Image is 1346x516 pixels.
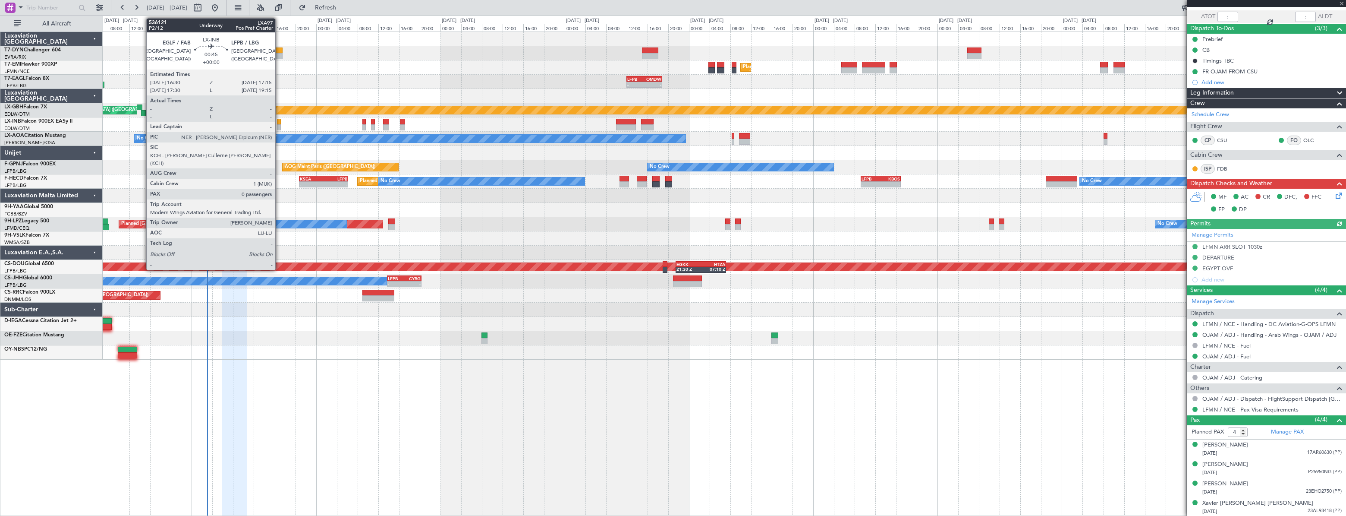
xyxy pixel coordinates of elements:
[324,176,347,181] div: LFPB
[1082,175,1102,188] div: No Crew
[1217,136,1236,144] a: CSU
[4,82,27,89] a: LFPB/LBG
[4,104,23,110] span: LX-GBH
[862,176,881,181] div: LFPB
[1190,309,1214,319] span: Dispatch
[4,332,22,338] span: OE-FZE
[881,182,899,187] div: -
[896,24,917,32] div: 16:00
[1218,206,1225,214] span: FP
[404,276,421,281] div: CYBG
[648,24,668,32] div: 16:00
[917,24,937,32] div: 20:00
[4,54,26,60] a: EVRA/RIX
[939,17,972,25] div: [DATE] - [DATE]
[1306,488,1342,495] span: 23EHO2750 (PP)
[4,161,56,167] a: F-GPNJFalcon 900EX
[296,24,316,32] div: 20:00
[565,24,585,32] div: 00:00
[4,282,27,288] a: LFPB/LBG
[1303,136,1323,144] a: OLC
[1287,136,1301,145] div: FO
[1202,57,1234,64] div: Timings TBC
[121,218,243,231] div: Planned [GEOGRAPHIC_DATA] ([GEOGRAPHIC_DATA])
[26,1,76,14] input: Trip Number
[1315,285,1327,294] span: (4/4)
[1063,17,1096,25] div: [DATE] - [DATE]
[1202,469,1217,476] span: [DATE]
[1201,13,1215,21] span: ATOT
[4,76,25,81] span: T7-EAGL
[150,24,171,32] div: 16:00
[461,24,482,32] div: 04:00
[378,24,399,32] div: 12:00
[1202,460,1248,469] div: [PERSON_NAME]
[137,132,221,145] div: No Crew Nice ([GEOGRAPHIC_DATA])
[4,275,52,281] a: CS-JHHGlobal 6000
[645,82,662,87] div: -
[815,17,848,25] div: [DATE] - [DATE]
[109,24,129,32] div: 08:00
[4,182,27,189] a: LFPB/LBG
[1311,193,1321,202] span: FFC
[1190,362,1211,372] span: Charter
[751,24,772,32] div: 12:00
[1202,353,1251,360] a: OJAM / ADJ - Fuel
[4,347,47,352] a: OY-NBSPC12/NG
[1000,24,1020,32] div: 12:00
[22,21,91,27] span: All Aircraft
[743,61,825,74] div: Planned Maint [GEOGRAPHIC_DATA]
[4,47,24,53] span: T7-DYN
[1271,428,1304,437] a: Manage PAX
[1157,218,1177,231] div: No Crew
[4,176,47,181] a: F-HECDFalcon 7X
[1124,24,1145,32] div: 12:00
[4,204,53,209] a: 9H-YAAGlobal 5000
[627,24,648,32] div: 12:00
[606,24,627,32] div: 08:00
[1202,480,1248,488] div: [PERSON_NAME]
[1202,450,1217,456] span: [DATE]
[4,218,22,224] span: 9H-LPZ
[881,176,899,181] div: KBOS
[1192,298,1235,306] a: Manage Services
[104,17,138,25] div: [DATE] - [DATE]
[381,175,400,188] div: No Crew
[295,1,346,15] button: Refresh
[1284,193,1297,202] span: DFC,
[220,104,274,117] div: Planned Maint Nurnberg
[1145,24,1166,32] div: 16:00
[4,318,22,323] span: D-IEGA
[300,182,324,187] div: -
[1239,206,1247,214] span: DP
[645,76,662,82] div: OMDW
[627,82,645,87] div: -
[566,17,599,25] div: [DATE] - [DATE]
[1202,441,1248,450] div: [PERSON_NAME]
[1307,449,1342,456] span: 17AR60630 (PP)
[4,125,30,132] a: EDLW/DTM
[129,24,150,32] div: 12:00
[676,262,701,267] div: EGKK
[324,182,347,187] div: -
[318,17,351,25] div: [DATE] - [DATE]
[1190,415,1200,425] span: Pax
[163,218,182,231] div: No Crew
[834,24,855,32] div: 04:00
[1241,193,1249,202] span: AC
[958,24,979,32] div: 04:00
[4,296,31,303] a: DNMM/LOS
[4,332,64,338] a: OE-FZECitation Mustang
[701,266,725,272] div: 07:10 Z
[285,161,375,174] div: AOG Maint Paris ([GEOGRAPHIC_DATA])
[503,24,523,32] div: 12:00
[690,17,723,25] div: [DATE] - [DATE]
[813,24,834,32] div: 00:00
[1082,24,1103,32] div: 04:00
[4,233,49,238] a: 9H-VSLKFalcon 7X
[1192,111,1229,119] a: Schedule Crew
[420,24,440,32] div: 20:00
[308,5,344,11] span: Refresh
[1186,24,1207,32] div: 00:00
[1202,395,1342,402] a: OJAM / ADJ - Dispatch - FlightSupport Dispatch [GEOGRAPHIC_DATA]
